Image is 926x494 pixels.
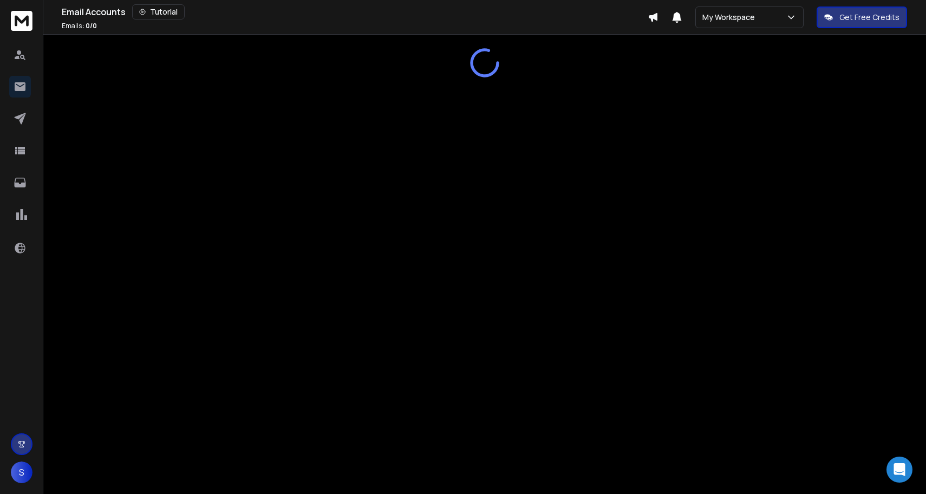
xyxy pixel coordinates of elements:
[86,21,97,30] span: 0 / 0
[11,461,32,483] button: S
[839,12,899,23] p: Get Free Credits
[886,457,912,483] div: Open Intercom Messenger
[702,12,759,23] p: My Workspace
[132,4,185,19] button: Tutorial
[62,22,97,30] p: Emails :
[62,4,648,19] div: Email Accounts
[817,6,907,28] button: Get Free Credits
